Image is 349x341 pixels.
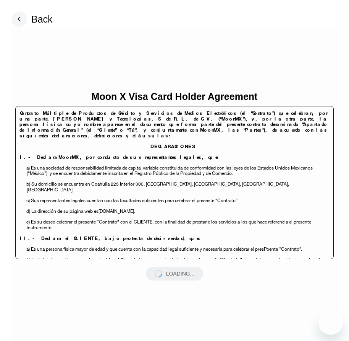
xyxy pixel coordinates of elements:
[29,219,234,225] span: ) Es su deseo celebrar el presente “Contrato” con el CLIENTE, con la finalidad de prestarle los s...
[234,219,240,225] span: s a
[27,256,106,263] span: b) Toda la información proporcionada a
[91,181,240,187] span: Coahuila 223 Interior 300, [GEOGRAPHIC_DATA], [GEOGRAPHIC_DATA]
[19,116,328,133] span: y, por la otra parte, la persona física cuyo nombre aparece en el documento que forma parte del p...
[26,181,90,187] span: b) Su domicilio se encuentra en
[19,127,328,139] span: , las “Partes”), de acuerdo con las siguientes declaraciones, definiciones y cláusulas:
[26,165,313,177] span: a) Es una sociedad de responsabilidad limitada de capital variable constituida de conformidad con...
[200,127,221,133] span: MoonMX
[106,256,124,263] span: MoonMX
[29,208,99,214] span: ) La dirección de su página web es
[29,197,238,204] span: ) Sus representantes legales cuentan con las facultades suficientes para celebrar el presente “Co...
[36,256,325,269] span: es cierta, y es su voluntad celebrar el presente “Contrato” para obligarse en los términos y bajo...
[26,197,29,204] span: c
[11,11,53,27] div: Back
[58,154,80,160] span: MoonMX
[31,14,53,25] div: Back
[80,154,221,160] span: , por conducto de sus representantes legales, que:
[19,110,327,122] span: Contrato Múltiple de Productos de Crédito y Servicios de Medios Electrónicos (el “Contrato”) que ...
[26,208,29,214] span: d
[20,154,58,160] span: I.- Declara
[26,246,302,252] span: a) Es una persona física mayor de edad y que cuenta con la capacidad legal suficiente y necesaria...
[99,208,135,214] span: [DOMAIN_NAME].
[318,310,343,335] iframe: Button to launch messaging window
[92,91,258,102] div: Moon X Visa Card Holder Agreement
[26,219,29,225] span: e
[27,181,289,193] span: , [GEOGRAPHIC_DATA], [GEOGRAPHIC_DATA].
[53,116,249,122] span: [PERSON_NAME] y Tecnologías, S de R.L. de C.V. (“MoonMX”),
[20,235,202,241] span: II.- Declara el CLIENTE, bajo protesta de decir verdad, que:
[27,219,312,231] span: los que hace referencia el presente instrumento.
[150,143,197,150] span: DECLARACIONES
